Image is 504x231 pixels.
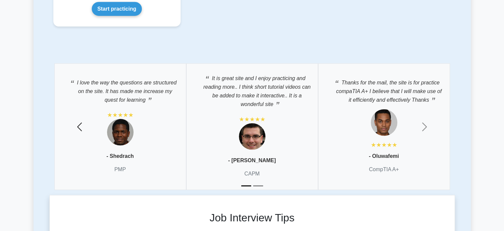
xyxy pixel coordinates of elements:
[193,70,311,108] p: It is great site and I enjoy practicing and reading more.. I think short tutorial videos can be a...
[228,157,276,165] p: - [PERSON_NAME]
[369,152,399,160] p: - Oluwafemi
[325,75,443,104] p: Thanks for the mail, the site is for practice compaTIA A+ I believe that I will make use of it ef...
[107,119,134,146] img: Testimonial 1
[239,123,265,150] img: Testimonial 1
[241,182,251,190] button: Slide 1
[371,109,397,136] img: Testimonial 1
[371,141,397,149] div: ★★★★★
[107,111,134,119] div: ★★★★★
[61,75,179,104] p: I love the way the questions are structured on the site. It has made me increase my quest for lea...
[106,152,134,160] p: - Shedrach
[239,115,265,123] div: ★★★★★
[92,2,142,16] a: Start practicing
[369,166,399,173] p: CompTIA A+
[50,211,455,224] h2: Job Interview Tips
[253,182,263,190] button: Slide 2
[244,170,259,178] p: CAPM
[114,166,126,173] p: PMP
